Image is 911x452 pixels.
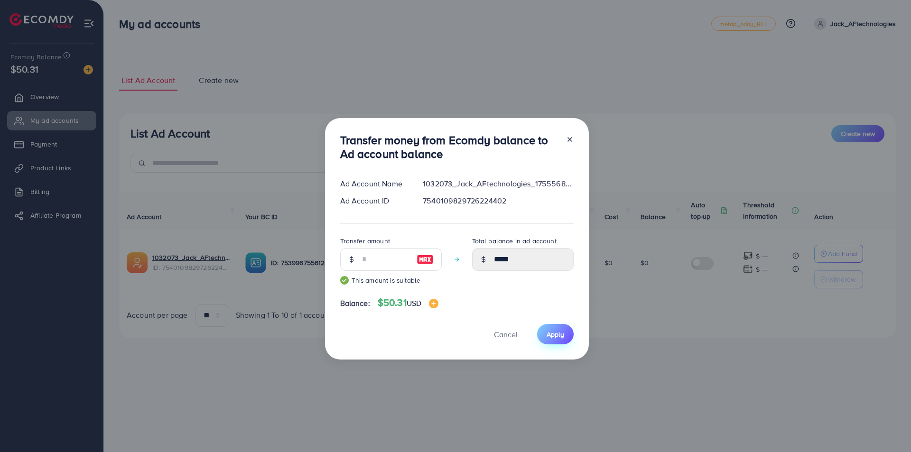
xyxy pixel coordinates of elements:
[415,195,581,206] div: 7540109829726224402
[429,299,438,308] img: image
[472,236,557,246] label: Total balance in ad account
[333,178,416,189] div: Ad Account Name
[494,329,518,340] span: Cancel
[417,254,434,265] img: image
[547,330,564,339] span: Apply
[378,297,438,309] h4: $50.31
[340,276,349,285] img: guide
[415,178,581,189] div: 1032073_Jack_AFtechnologies_1755568892876
[333,195,416,206] div: Ad Account ID
[340,298,370,309] span: Balance:
[871,409,904,445] iframe: Chat
[340,276,442,285] small: This amount is suitable
[537,324,574,344] button: Apply
[340,133,558,161] h3: Transfer money from Ecomdy balance to Ad account balance
[407,298,421,308] span: USD
[482,324,530,344] button: Cancel
[340,236,390,246] label: Transfer amount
